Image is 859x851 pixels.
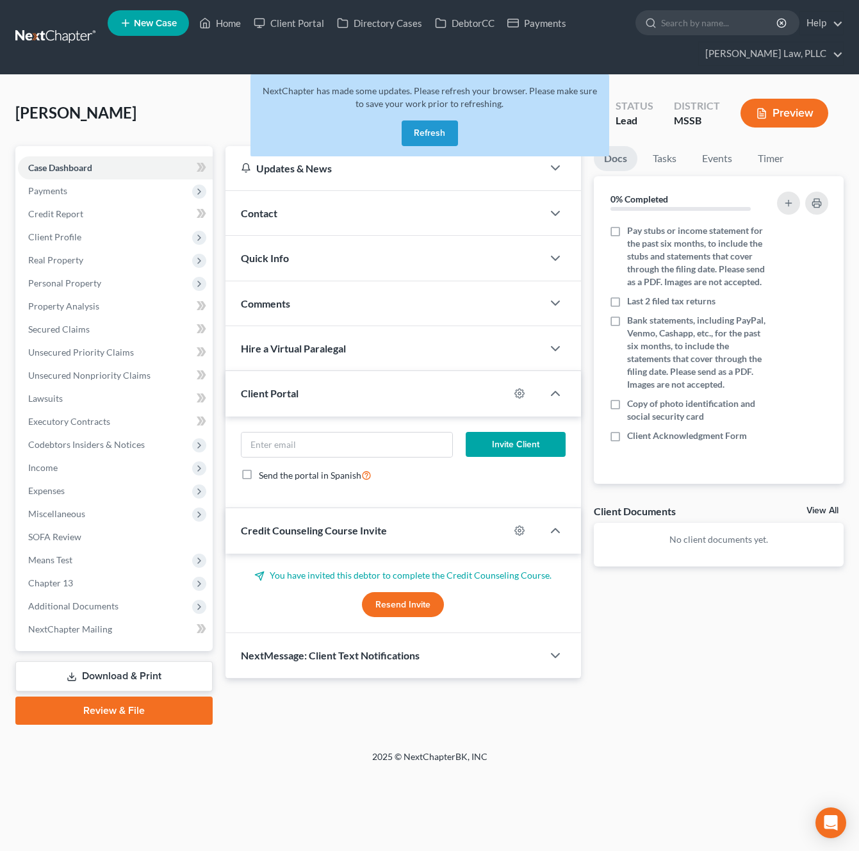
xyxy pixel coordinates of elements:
[642,146,687,171] a: Tasks
[28,508,85,519] span: Miscellaneous
[15,697,213,725] a: Review & File
[18,318,213,341] a: Secured Claims
[692,146,742,171] a: Events
[28,554,72,565] span: Means Test
[28,277,101,288] span: Personal Property
[674,113,720,128] div: MSSB
[65,750,795,773] div: 2025 © NextChapterBK, INC
[28,439,145,450] span: Codebtors Insiders & Notices
[241,387,299,399] span: Client Portal
[28,416,110,427] span: Executory Contracts
[28,162,92,173] span: Case Dashboard
[28,324,90,335] span: Secured Claims
[18,525,213,549] a: SOFA Review
[241,524,387,536] span: Credit Counseling Course Invite
[748,146,794,171] a: Timer
[18,387,213,410] a: Lawsuits
[616,99,653,113] div: Status
[674,99,720,113] div: District
[331,12,429,35] a: Directory Cases
[18,618,213,641] a: NextChapter Mailing
[241,207,277,219] span: Contact
[28,393,63,404] span: Lawsuits
[800,12,843,35] a: Help
[18,364,213,387] a: Unsecured Nonpriority Claims
[18,410,213,433] a: Executory Contracts
[241,649,420,661] span: NextMessage: Client Text Notifications
[661,11,778,35] input: Search by name...
[15,103,136,122] span: [PERSON_NAME]
[402,120,458,146] button: Refresh
[627,295,716,308] span: Last 2 filed tax returns
[627,429,747,442] span: Client Acknowledgment Form
[604,533,833,546] p: No client documents yet.
[18,295,213,318] a: Property Analysis
[594,504,676,518] div: Client Documents
[594,146,637,171] a: Docs
[466,432,565,458] button: Invite Client
[28,485,65,496] span: Expenses
[28,231,81,242] span: Client Profile
[241,161,527,175] div: Updates & News
[18,202,213,226] a: Credit Report
[362,592,444,618] button: Resend Invite
[28,600,119,611] span: Additional Documents
[501,12,573,35] a: Payments
[259,470,361,481] span: Send the portal in Spanish
[263,85,597,109] span: NextChapter has made some updates. Please refresh your browser. Please make sure to save your wor...
[815,807,846,838] div: Open Intercom Messenger
[134,19,177,28] span: New Case
[610,194,668,204] strong: 0% Completed
[627,314,771,391] span: Bank statements, including PayPal, Venmo, Cashapp, etc., for the past six months, to include the ...
[28,531,81,542] span: SOFA Review
[627,224,771,288] span: Pay stubs or income statement for the past six months, to include the stubs and statements that c...
[241,252,289,264] span: Quick Info
[616,113,653,128] div: Lead
[28,208,83,219] span: Credit Report
[241,569,565,582] p: You have invited this debtor to complete the Credit Counseling Course.
[28,185,67,196] span: Payments
[28,301,99,311] span: Property Analysis
[241,433,452,457] input: Enter email
[15,661,213,691] a: Download & Print
[193,12,247,35] a: Home
[247,12,331,35] a: Client Portal
[28,254,83,265] span: Real Property
[429,12,501,35] a: DebtorCC
[28,347,134,358] span: Unsecured Priority Claims
[28,370,151,381] span: Unsecured Nonpriority Claims
[18,156,213,179] a: Case Dashboard
[241,342,346,354] span: Hire a Virtual Paralegal
[28,462,58,473] span: Income
[241,297,290,310] span: Comments
[740,99,828,128] button: Preview
[699,42,843,65] a: [PERSON_NAME] Law, PLLC
[18,341,213,364] a: Unsecured Priority Claims
[806,506,839,515] a: View All
[28,624,112,634] span: NextChapter Mailing
[627,397,771,423] span: Copy of photo identification and social security card
[28,577,73,588] span: Chapter 13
